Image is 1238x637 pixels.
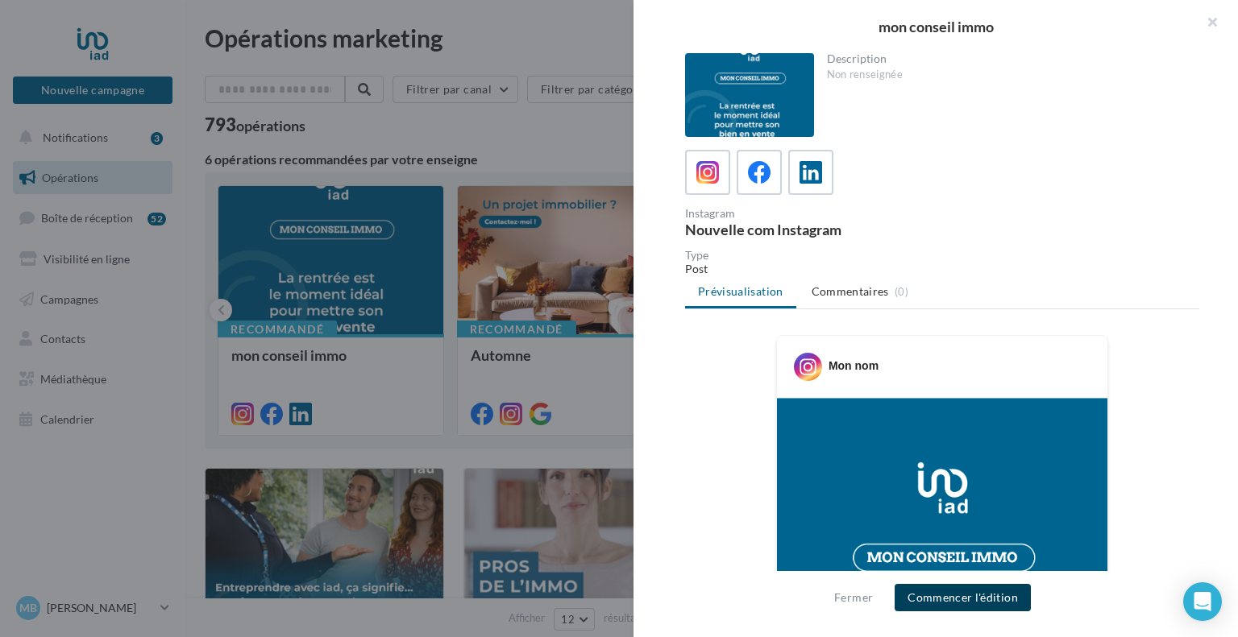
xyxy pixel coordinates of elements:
[895,584,1031,611] button: Commencer l'édition
[685,261,1199,277] div: Post
[685,250,1199,261] div: Type
[812,283,889,300] span: Commentaires
[828,588,879,607] button: Fermer
[685,208,936,219] div: Instagram
[829,358,879,374] div: Mon nom
[827,53,1187,64] div: Description
[827,68,1187,82] div: Non renseignée
[895,285,908,298] span: (0)
[1183,582,1222,621] div: Open Intercom Messenger
[685,222,936,237] div: Nouvelle com Instagram
[659,19,1212,34] div: mon conseil immo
